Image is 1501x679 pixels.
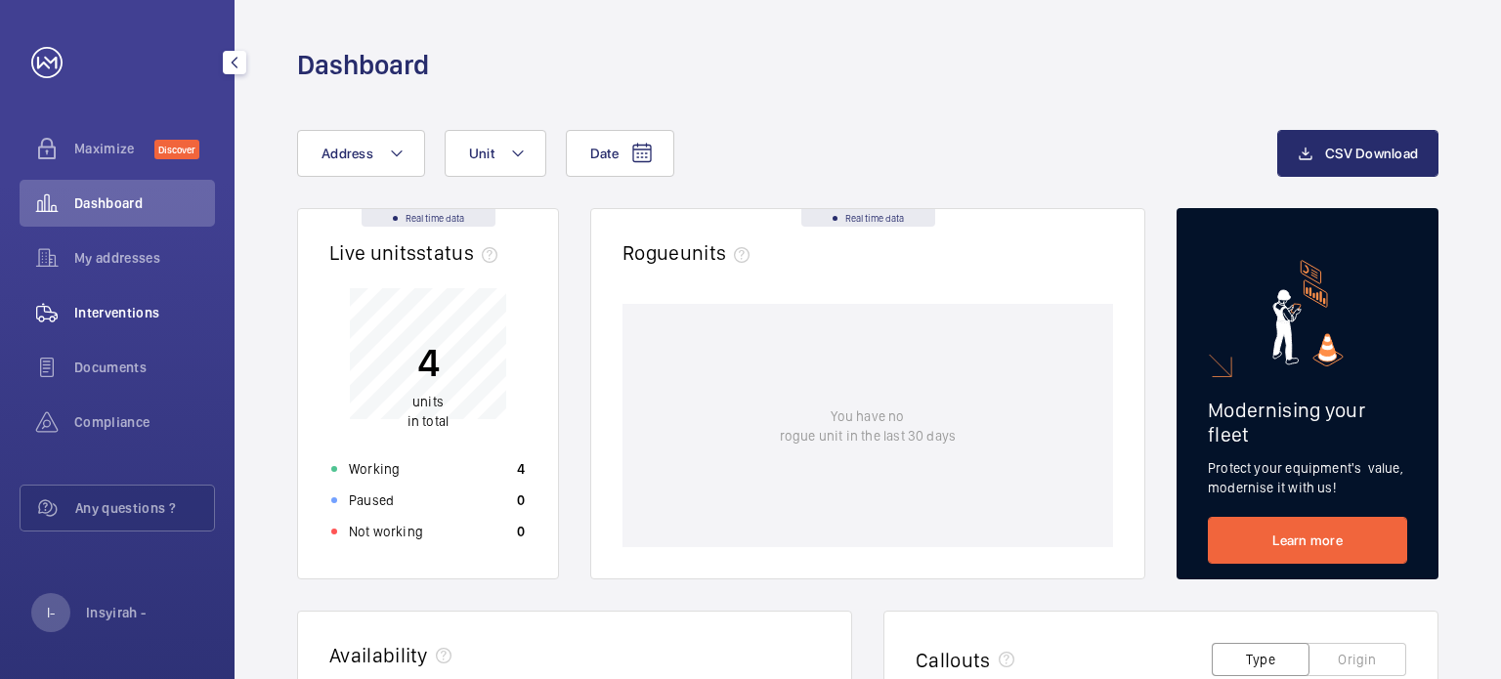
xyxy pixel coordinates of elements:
div: Real time data [801,209,935,227]
span: Discover [154,140,199,159]
p: You have no rogue unit in the last 30 days [780,406,956,446]
p: Protect your equipment's value, modernise it with us! [1208,458,1407,497]
button: Date [566,130,674,177]
p: Paused [349,490,394,510]
h2: Callouts [916,648,991,672]
p: 4 [407,338,449,387]
p: Working [349,459,400,479]
span: Dashboard [74,193,215,213]
p: I- [47,603,55,622]
span: Address [322,146,373,161]
img: marketing-card.svg [1272,260,1344,366]
button: Origin [1308,643,1406,676]
button: Address [297,130,425,177]
span: status [416,240,505,265]
div: Real time data [362,209,495,227]
a: Learn more [1208,517,1407,564]
h2: Rogue [622,240,757,265]
button: Type [1212,643,1309,676]
span: Interventions [74,303,215,322]
h2: Modernising your fleet [1208,398,1407,446]
span: CSV Download [1325,146,1418,161]
span: My addresses [74,248,215,268]
button: CSV Download [1277,130,1438,177]
span: Date [590,146,619,161]
span: units [680,240,758,265]
p: 0 [517,490,525,510]
span: units [412,394,444,409]
p: Insyirah - [86,603,147,622]
span: Unit [469,146,494,161]
span: Maximize [74,139,154,158]
span: Compliance [74,412,215,432]
p: Not working [349,522,423,541]
p: 4 [517,459,525,479]
h2: Live units [329,240,505,265]
p: in total [407,392,449,431]
h1: Dashboard [297,47,429,83]
span: Documents [74,358,215,377]
h2: Availability [329,643,428,667]
p: 0 [517,522,525,541]
button: Unit [445,130,546,177]
span: Any questions ? [75,498,214,518]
